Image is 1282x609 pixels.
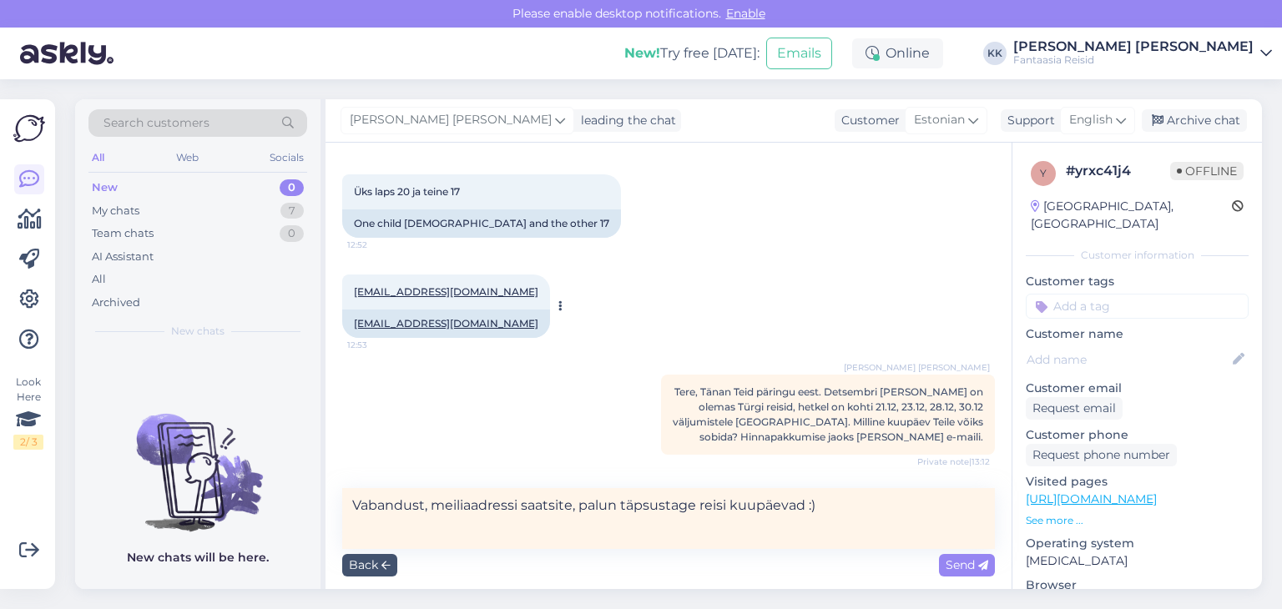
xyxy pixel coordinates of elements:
div: 2 / 3 [13,435,43,450]
a: [EMAIL_ADDRESS][DOMAIN_NAME] [354,285,538,298]
span: Send [946,557,988,572]
div: 0 [280,225,304,242]
div: Back [342,554,397,576]
p: Browser [1026,576,1249,594]
div: All [92,271,106,288]
div: Try free [DATE]: [624,43,760,63]
p: New chats will be here. [127,549,269,566]
div: Archive chat [1142,109,1247,132]
a: [URL][DOMAIN_NAME] [1026,491,1157,506]
p: Operating system [1026,535,1249,552]
div: AI Assistant [92,249,154,265]
img: Askly Logo [13,113,45,144]
div: Request phone number [1026,444,1177,466]
div: [PERSON_NAME] [PERSON_NAME] [1013,40,1254,53]
div: 7 [280,203,304,219]
p: Customer tags [1026,273,1249,290]
div: Online [852,38,943,68]
span: Tere, Tänan Teid päringu eest. Detsembri [PERSON_NAME] on olemas Türgi reisid, hetkel on kohti 21... [673,385,983,443]
p: Customer name [1026,325,1249,343]
div: 0 [280,179,304,196]
div: leading the chat [574,112,676,129]
div: Archived [92,294,140,311]
p: See more ... [1026,513,1249,528]
p: [MEDICAL_DATA] [1026,552,1249,570]
input: Add name [1027,350,1229,369]
div: KK [983,42,1007,65]
div: [GEOGRAPHIC_DATA], [GEOGRAPHIC_DATA] [1031,198,1232,233]
img: No chats [75,384,320,534]
span: [PERSON_NAME] [PERSON_NAME] [844,361,990,374]
div: All [88,147,108,169]
p: Visited pages [1026,473,1249,491]
div: Customer information [1026,248,1249,263]
span: Offline [1170,162,1244,180]
span: English [1069,111,1113,129]
div: Web [173,147,202,169]
span: Estonian [914,111,965,129]
a: [EMAIL_ADDRESS][DOMAIN_NAME] [354,317,538,330]
span: y [1040,167,1047,179]
p: Customer email [1026,380,1249,397]
div: Request email [1026,397,1123,420]
a: [PERSON_NAME] [PERSON_NAME]Fantaasia Reisid [1013,40,1272,67]
div: Team chats [92,225,154,242]
div: Customer [835,112,900,129]
div: Fantaasia Reisid [1013,53,1254,67]
div: One child [DEMOGRAPHIC_DATA] and the other 17 [342,209,621,238]
span: 12:52 [347,239,410,251]
span: 12:53 [347,339,410,351]
div: Support [1001,112,1055,129]
span: Üks laps 20 ja teine 17 [354,185,460,198]
div: Socials [266,147,307,169]
input: Add a tag [1026,294,1249,319]
b: New! [624,45,660,61]
span: New chats [171,324,225,339]
span: Enable [721,6,770,21]
div: New [92,179,118,196]
div: My chats [92,203,139,219]
span: Search customers [103,114,209,132]
div: # yrxc41j4 [1066,161,1170,181]
span: Private note | 13:12 [917,455,990,468]
p: Customer phone [1026,426,1249,444]
button: Emails [766,38,832,69]
div: Look Here [13,375,43,450]
textarea: Vabandust, meiliaadressi saatsite, palun täpsustage reisi kuupäevad :) [342,488,995,549]
span: [PERSON_NAME] [PERSON_NAME] [350,111,552,129]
